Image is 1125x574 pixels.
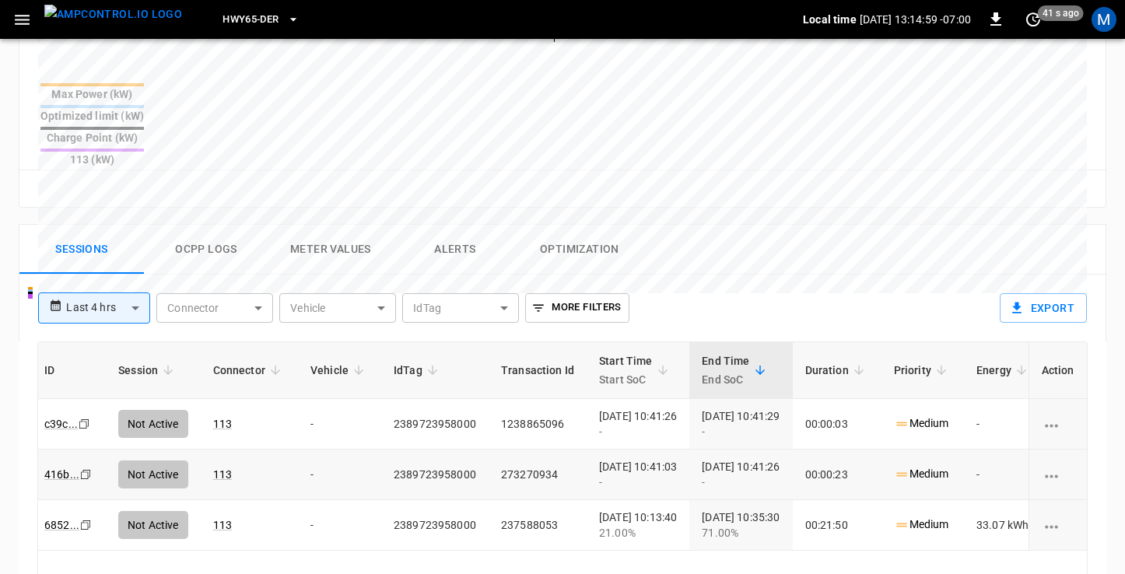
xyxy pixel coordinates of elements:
button: Sessions [19,225,144,275]
div: Start Time [599,352,653,389]
th: ID [32,342,106,399]
span: IdTag [394,361,443,380]
span: 41 s ago [1038,5,1084,21]
button: HWY65-DER [216,5,305,35]
button: Meter Values [268,225,393,275]
p: Start SoC [599,370,653,389]
img: ampcontrol.io logo [44,5,182,24]
span: Start TimeStart SoC [599,352,673,389]
span: Duration [805,361,869,380]
span: Priority [894,361,952,380]
div: End Time [702,352,749,389]
button: Alerts [393,225,517,275]
div: charging session options [1042,467,1074,482]
span: End TimeEnd SoC [702,352,769,389]
span: Vehicle [310,361,369,380]
span: HWY65-DER [223,11,279,29]
span: Connector [213,361,286,380]
p: [DATE] 13:14:59 -07:00 [860,12,971,27]
div: charging session options [1042,416,1074,432]
div: profile-icon [1092,7,1116,32]
button: Export [1000,293,1087,323]
button: Optimization [517,225,642,275]
span: Session [118,361,178,380]
button: Ocpp logs [144,225,268,275]
p: End SoC [702,370,749,389]
span: Energy [976,361,1032,380]
p: Local time [803,12,857,27]
button: More Filters [525,293,629,323]
div: Last 4 hrs [66,293,150,323]
th: Action [1029,342,1087,399]
th: Transaction Id [489,342,587,399]
button: set refresh interval [1021,7,1046,32]
div: charging session options [1042,517,1074,533]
